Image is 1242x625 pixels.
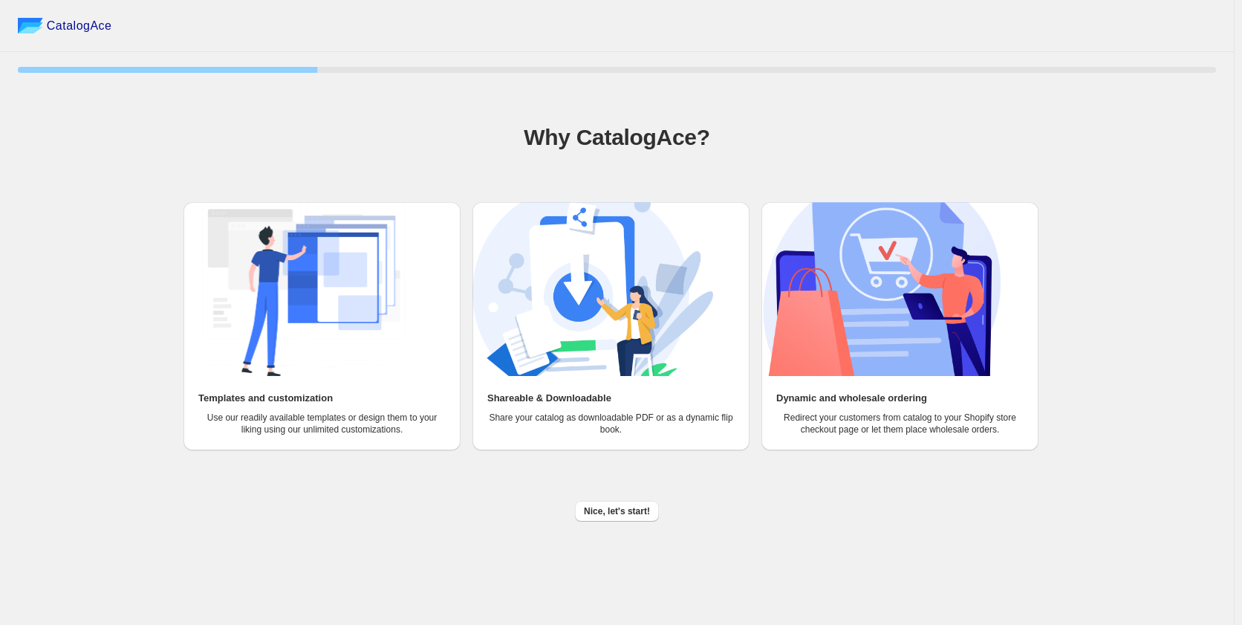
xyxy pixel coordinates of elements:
[47,19,112,33] span: CatalogAce
[776,391,927,406] h2: Dynamic and wholesale ordering
[487,391,611,406] h2: Shareable & Downloadable
[18,123,1216,152] h1: Why CatalogAce?
[198,412,446,435] p: Use our readily available templates or design them to your liking using our unlimited customizati...
[761,202,1002,376] img: Dynamic and wholesale ordering
[776,412,1024,435] p: Redirect your customers from catalog to your Shopify store checkout page or let them place wholes...
[18,18,43,33] img: catalog ace
[487,412,735,435] p: Share your catalog as downloadable PDF or as a dynamic flip book.
[198,391,333,406] h2: Templates and customization
[575,501,659,522] button: Nice, let's start!
[584,505,650,517] span: Nice, let's start!
[472,202,713,376] img: Shareable & Downloadable
[183,202,424,376] img: Templates and customization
